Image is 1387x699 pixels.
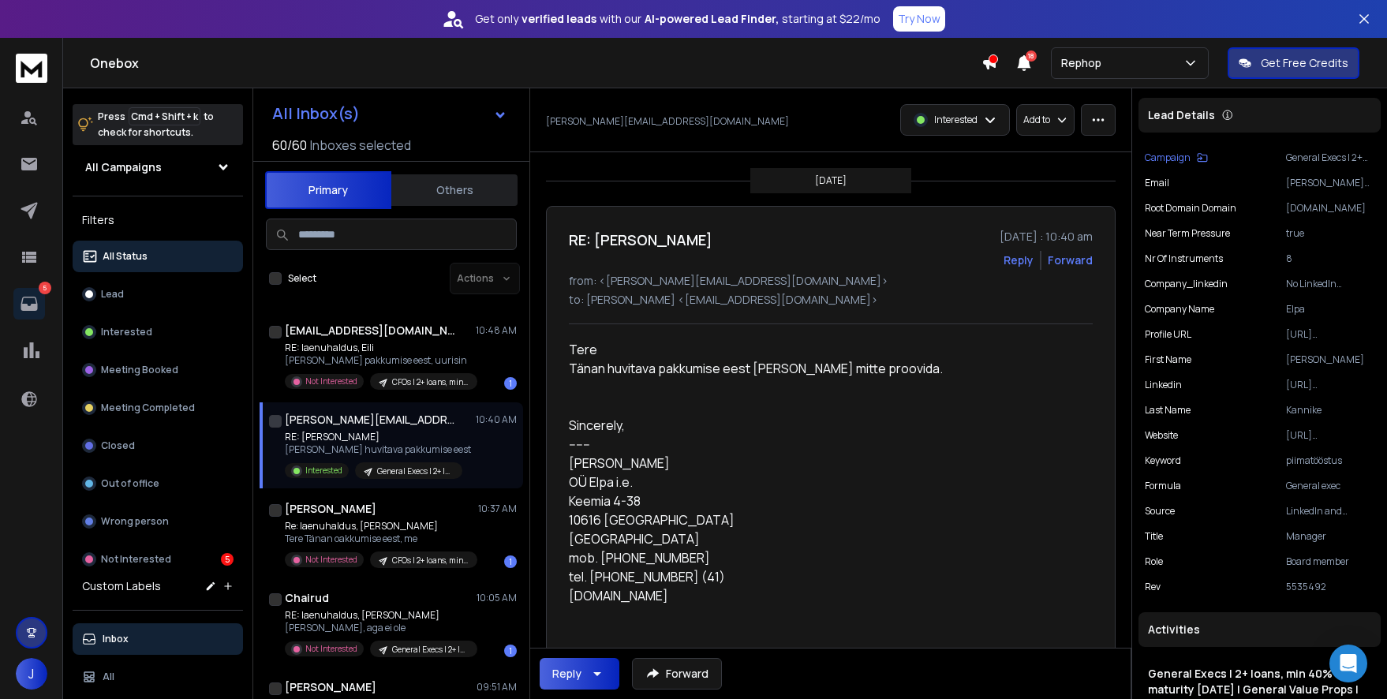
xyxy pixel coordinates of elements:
p: Lead Details [1148,107,1215,123]
button: All [73,661,243,693]
h3: Filters [73,209,243,231]
p: Rephop [1061,55,1108,71]
div: Reply [552,666,581,682]
p: Meeting Booked [101,364,178,376]
p: Not Interested [101,553,171,566]
p: Keyword [1145,454,1181,467]
p: All [103,671,114,683]
p: Email [1145,177,1169,189]
p: [PERSON_NAME] pakkumise eest, uurisin [285,354,474,367]
button: Forward [632,658,722,690]
p: General Execs | 2+ loans, min 40% maturity [DATE] | General Value Props | [DATE] [392,644,468,656]
img: logo [16,54,47,83]
p: CFOs | 2+ loans, min 40% maturity [DATE] | All value props | 1contact | [DATE] [392,555,468,566]
p: true [1286,227,1374,240]
button: Try Now [893,6,945,32]
p: Closed [101,439,135,452]
p: General Execs | 2+ loans, min 40% maturity [DATE] | General Value Props | [DATE] [1286,151,1374,164]
p: [URL][DOMAIN_NAME] [1286,328,1374,341]
p: 8 [1286,252,1374,265]
p: [URL][DOMAIN_NAME][PERSON_NAME] [1286,379,1374,391]
p: Profile URL [1145,328,1191,341]
p: CFOs | 2+ loans, min 40% maturity [DATE] | All value props | 1contact | [DATE] [392,376,468,388]
p: Source [1145,505,1175,518]
p: Meeting Completed [101,402,195,414]
p: Manager [1286,530,1374,543]
button: Out of office [73,468,243,499]
button: Lead [73,278,243,310]
p: to: [PERSON_NAME] <[EMAIL_ADDRESS][DOMAIN_NAME]> [569,292,1093,308]
p: Out of office [101,477,159,490]
p: company_linkedin [1145,278,1228,290]
p: Near Term Pressure [1145,227,1230,240]
p: General exec [1286,480,1374,492]
p: piimatööstus [1286,454,1374,467]
button: J [16,658,47,690]
p: All Status [103,250,148,263]
p: [PERSON_NAME][EMAIL_ADDRESS][DOMAIN_NAME] [546,115,789,128]
p: Add to [1023,114,1050,126]
p: General Execs | 2+ loans, min 40% maturity [DATE] | General Value Props | [DATE] [377,465,453,477]
div: Forward [1048,252,1093,268]
h1: All Campaigns [85,159,162,175]
p: RE: laenuhaldus, [PERSON_NAME] [285,609,474,622]
p: linkedin [1145,379,1182,391]
p: Board member [1286,555,1374,568]
h3: Custom Labels [82,578,161,594]
p: [DATE] : 10:40 am [1000,229,1093,245]
p: No LinkedIn company page found [1286,278,1374,290]
p: Rev [1145,581,1161,593]
h1: All Inbox(s) [272,106,360,121]
button: Others [391,173,518,207]
label: Select [288,272,316,285]
p: Interested [934,114,978,126]
button: Primary [265,171,391,209]
p: Try Now [898,11,940,27]
p: 10:37 AM [478,503,517,515]
p: RE: [PERSON_NAME] [285,431,471,443]
p: website [1145,429,1178,442]
p: Not Interested [305,554,357,566]
p: [DOMAIN_NAME] [1286,202,1374,215]
p: Get Free Credits [1261,55,1348,71]
p: Wrong person [101,515,169,528]
p: First Name [1145,353,1191,366]
h1: Onebox [90,54,981,73]
p: [DATE] [815,174,847,187]
span: 60 / 60 [272,136,307,155]
p: Kannike [1286,404,1374,417]
p: LinkedIn and company email contact [1286,505,1374,518]
p: 10:40 AM [476,413,517,426]
p: Interested [305,465,342,477]
button: Campaign [1145,151,1208,164]
h1: RE: [PERSON_NAME] [569,229,712,251]
h1: Chairud [285,590,329,606]
p: [PERSON_NAME] [1286,353,1374,366]
p: Interested [101,326,152,338]
div: 5 [221,553,234,566]
h1: [PERSON_NAME][EMAIL_ADDRESS][DOMAIN_NAME] [285,412,458,428]
p: Get only with our starting at $22/mo [475,11,880,27]
button: All Inbox(s) [260,98,520,129]
h3: Inboxes selected [310,136,411,155]
p: 10:05 AM [477,592,517,604]
button: Reply [1004,252,1034,268]
p: Not Interested [305,376,357,387]
span: 18 [1026,50,1037,62]
h1: [PERSON_NAME] [285,501,376,517]
p: title [1145,530,1163,543]
p: RE: laenuhaldus, Eili [285,342,474,354]
p: Formula [1145,480,1181,492]
p: Re: laenuhaldus, [PERSON_NAME] [285,520,474,533]
p: 5535492 [1286,581,1374,593]
button: Reply [540,658,619,690]
div: 1 [504,377,517,390]
button: Meeting Completed [73,392,243,424]
h1: [PERSON_NAME] [285,679,376,695]
p: [PERSON_NAME] huvitava pakkumise eest [285,443,471,456]
div: 1 [504,555,517,568]
button: Get Free Credits [1228,47,1359,79]
p: [PERSON_NAME], aga ei ole [285,622,474,634]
